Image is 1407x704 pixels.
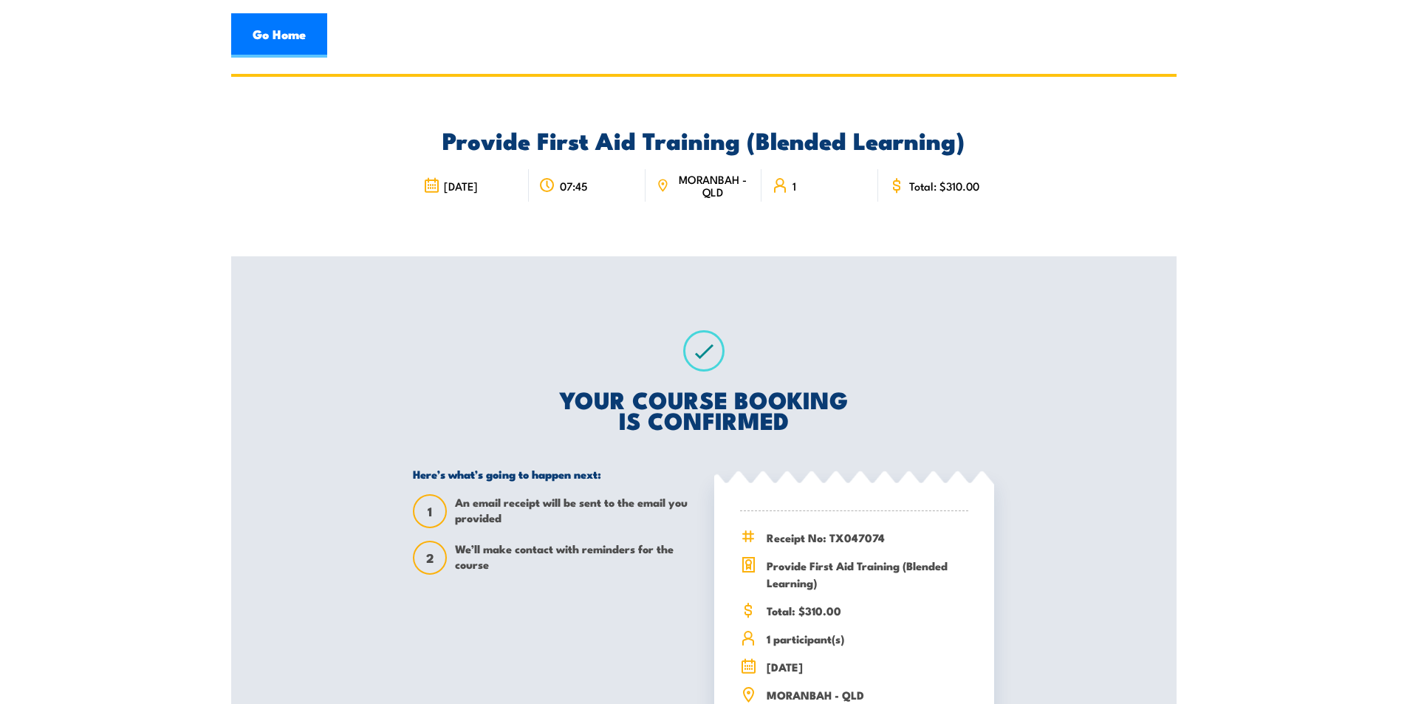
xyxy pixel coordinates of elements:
span: 2 [414,550,445,566]
h2: Provide First Aid Training (Blended Learning) [413,129,994,150]
span: Total: $310.00 [767,602,968,619]
span: [DATE] [444,180,478,192]
span: 1 participant(s) [767,630,968,647]
span: We’ll make contact with reminders for the course [455,541,693,575]
h2: YOUR COURSE BOOKING IS CONFIRMED [413,389,994,430]
span: MORANBAH - QLD [767,686,968,703]
span: 1 [792,180,796,192]
span: Total: $310.00 [909,180,979,192]
span: [DATE] [767,658,968,675]
span: Provide First Aid Training (Blended Learning) [767,557,968,591]
span: An email receipt will be sent to the email you provided [455,494,693,528]
a: Go Home [231,13,327,58]
span: MORANBAH - QLD [674,173,751,198]
span: 07:45 [560,180,588,192]
span: 1 [414,504,445,519]
span: Receipt No: TX047074 [767,529,968,546]
h5: Here’s what’s going to happen next: [413,467,693,481]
